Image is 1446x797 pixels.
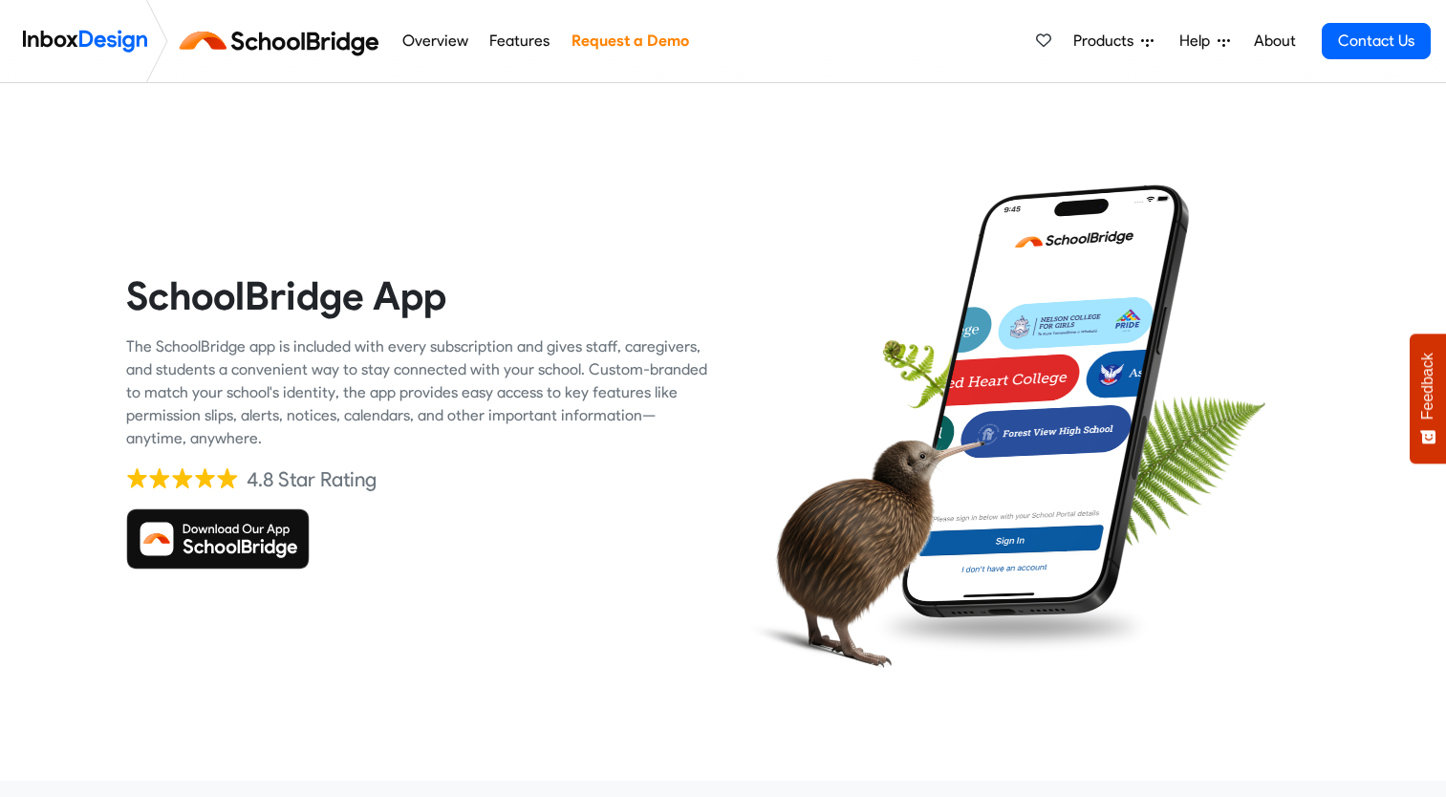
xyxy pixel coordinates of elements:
img: Download SchoolBridge App [126,508,310,570]
img: shadow.png [872,596,1154,657]
a: Overview [397,22,473,60]
heading: SchoolBridge App [126,271,709,320]
a: Features [485,22,555,60]
img: schoolbridge logo [176,18,391,64]
a: Products [1066,22,1161,60]
img: phone.png [897,183,1194,618]
div: 4.8 Star Rating [247,465,377,494]
div: The SchoolBridge app is included with every subscription and gives staff, caregivers, and student... [126,335,709,450]
button: Feedback - Show survey [1410,334,1446,463]
a: Request a Demo [566,22,694,60]
span: Help [1179,30,1218,53]
a: About [1248,22,1301,60]
span: Feedback [1419,353,1436,420]
a: Contact Us [1322,23,1431,59]
span: Products [1073,30,1141,53]
a: Help [1172,22,1238,60]
img: kiwi_bird.png [737,394,985,691]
